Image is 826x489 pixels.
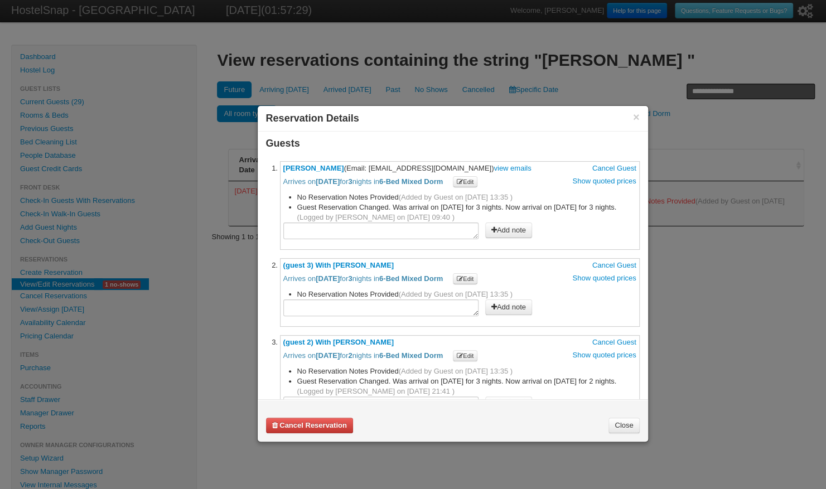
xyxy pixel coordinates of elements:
button: Edit [453,350,477,361]
b: [DATE] [316,274,340,282]
p: Arrives on for nights in [283,173,636,187]
b: [DATE] [316,351,340,359]
a: Cancel Guest [592,163,636,173]
a: (guest 3) With [PERSON_NAME] [283,261,394,269]
h3: Guests [266,136,640,151]
b: 3 [348,274,352,282]
b: 2 [348,351,352,359]
button: Add note [485,222,532,238]
button: Cancel Reservation [266,418,353,433]
a: Show quoted prices [572,351,636,359]
a: Close [608,418,639,433]
button: Edit [453,273,477,284]
li: No Reservation Notes Provided [297,366,636,376]
b: 6-Bed Mixed Dorm [379,177,443,185]
b: 6-Bed Mixed Dorm [379,274,443,282]
b: [DATE] [316,177,340,185]
li: No Reservation Notes Provided [297,289,636,299]
li: Guest Reservation Changed. Was arrival on [DATE] for 3 nights. Now arrival on [DATE] for 3 nights. [297,202,636,222]
a: (guest 2) With [PERSON_NAME] [283,338,394,346]
span: (Email: [EMAIL_ADDRESS][DOMAIN_NAME]) [283,164,636,187]
a: Cancel Guest [592,260,636,270]
button: Add note [485,299,532,315]
button: Add note [485,396,532,412]
a: view emails [494,164,531,172]
button: × [633,112,640,122]
span: (Added by Guest on [DATE] 13:35 ) [399,367,513,375]
span: (Logged by [PERSON_NAME] on [DATE] 21:41 ) [297,387,455,395]
span: (Added by Guest on [DATE] 13:35 ) [399,193,513,201]
button: Edit [453,176,477,187]
a: Show quoted prices [572,274,636,282]
span: (Added by Guest on [DATE] 13:35 ) [399,290,513,298]
h3: Reservation Details [266,111,640,126]
a: Cancel Guest [592,337,636,347]
span: (Logged by [PERSON_NAME] on [DATE] 09:40 ) [297,213,455,221]
p: Arrives on for nights in [283,347,636,361]
a: Show quoted prices [572,177,636,185]
b: 3 [348,177,352,185]
li: Guest Reservation Changed. Was arrival on [DATE] for 3 nights. Now arrival on [DATE] for 2 nights. [297,376,636,396]
li: No Reservation Notes Provided [297,192,636,202]
b: 6-Bed Mixed Dorm [379,351,443,359]
b: Cancel Reservation [279,421,347,429]
p: Arrives on for nights in [283,270,636,284]
a: [PERSON_NAME] [283,164,344,172]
